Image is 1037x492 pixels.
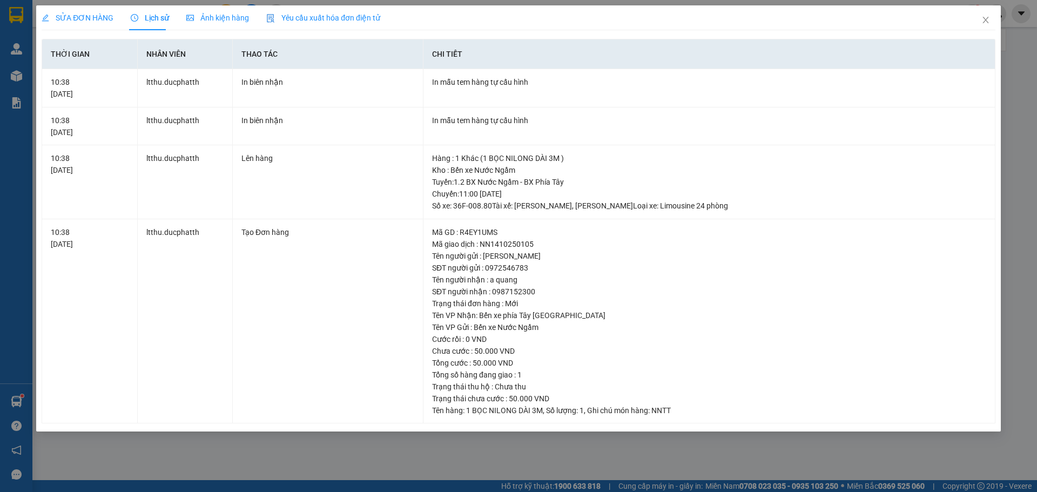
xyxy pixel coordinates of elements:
[432,381,986,393] div: Trạng thái thu hộ : Chưa thu
[423,39,995,69] th: Chi tiết
[42,14,113,22] span: SỬA ĐƠN HÀNG
[432,345,986,357] div: Chưa cước : 50.000 VND
[266,14,380,22] span: Yêu cầu xuất hóa đơn điện tử
[186,14,249,22] span: Ảnh kiện hàng
[432,114,986,126] div: In mẫu tem hàng tự cấu hình
[432,76,986,88] div: In mẫu tem hàng tự cấu hình
[466,406,543,415] span: 1 BỌC NILONG DÀI 3M
[233,39,423,69] th: Thao tác
[138,145,233,219] td: ltthu.ducphatth
[432,309,986,321] div: Tên VP Nhận: Bến xe phía Tây [GEOGRAPHIC_DATA]
[51,76,128,100] div: 10:38 [DATE]
[432,226,986,238] div: Mã GD : R4EY1UMS
[432,393,986,405] div: Trạng thái chưa cước : 50.000 VND
[432,152,986,164] div: Hàng : 1 Khác (1 BỌC NILONG DÀI 3M )
[432,298,986,309] div: Trạng thái đơn hàng : Mới
[51,152,128,176] div: 10:38 [DATE]
[432,357,986,369] div: Tổng cước : 50.000 VND
[138,39,233,69] th: Nhân viên
[138,69,233,107] td: ltthu.ducphatth
[981,16,990,24] span: close
[241,152,414,164] div: Lên hàng
[42,39,137,69] th: Thời gian
[432,369,986,381] div: Tổng số hàng đang giao : 1
[42,14,49,22] span: edit
[138,219,233,424] td: ltthu.ducphatth
[51,226,128,250] div: 10:38 [DATE]
[580,406,584,415] span: 1
[186,14,194,22] span: picture
[266,14,275,23] img: icon
[241,226,414,238] div: Tạo Đơn hàng
[241,114,414,126] div: In biên nhận
[241,76,414,88] div: In biên nhận
[51,114,128,138] div: 10:38 [DATE]
[138,107,233,146] td: ltthu.ducphatth
[432,238,986,250] div: Mã giao dịch : NN1410250105
[131,14,169,22] span: Lịch sử
[432,250,986,262] div: Tên người gửi : [PERSON_NAME]
[651,406,671,415] span: NNTT
[432,333,986,345] div: Cước rồi : 0 VND
[971,5,1001,36] button: Close
[432,164,986,176] div: Kho : Bến xe Nước Ngầm
[432,286,986,298] div: SĐT người nhận : 0987152300
[432,405,986,416] div: Tên hàng: , Số lượng: , Ghi chú món hàng:
[131,14,138,22] span: clock-circle
[432,274,986,286] div: Tên người nhận : a quang
[432,321,986,333] div: Tên VP Gửi : Bến xe Nước Ngầm
[432,176,986,212] div: Tuyến : 1.2 BX Nước Ngầm - BX Phía Tây Chuyến: 11:00 [DATE] Số xe: 36F-008.80 Tài xế: [PERSON_NAM...
[432,262,986,274] div: SĐT người gửi : 0972546783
